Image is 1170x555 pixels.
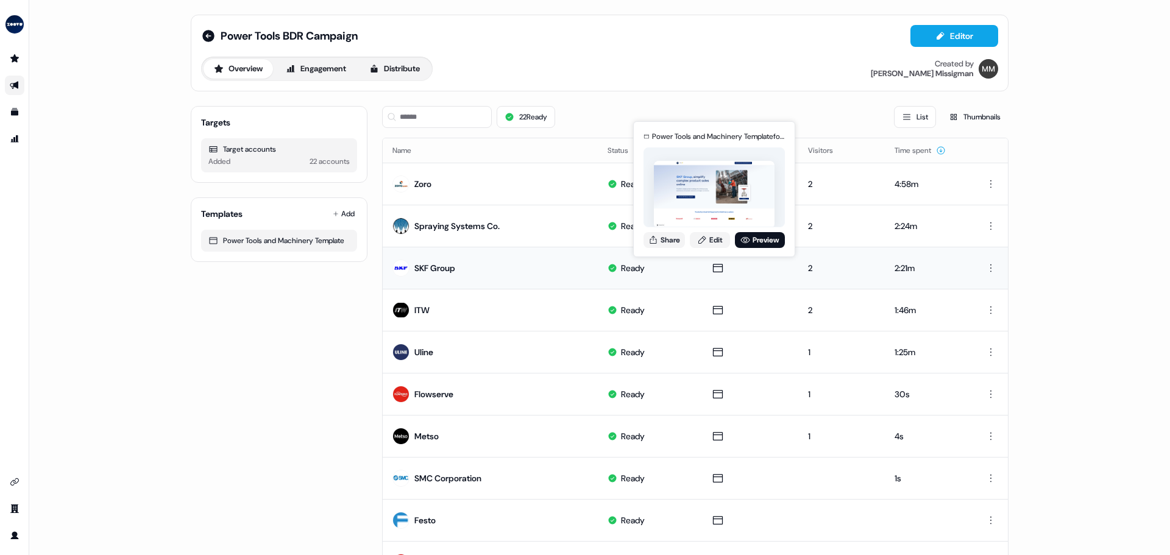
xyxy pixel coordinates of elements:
div: 1 [808,346,874,358]
div: 1:46m [895,304,958,316]
img: Morgan [979,59,998,79]
button: List [894,106,936,128]
a: Edit [690,232,730,248]
div: 1 [808,388,874,400]
div: 4s [895,430,958,442]
div: 2:24m [895,220,958,232]
div: Power Tools and Machinery Template for SKF Group [652,130,785,143]
button: Distribute [359,59,430,79]
button: Name [392,140,426,161]
div: Ready [621,178,645,190]
img: asset preview [654,161,775,228]
div: Flowserve [414,388,453,400]
div: Festo [414,514,436,526]
div: SMC Corporation [414,472,481,484]
a: Preview [735,232,785,248]
div: 1:25m [895,346,958,358]
a: Go to outbound experience [5,76,24,95]
button: Engagement [275,59,356,79]
button: 22Ready [497,106,555,128]
div: Ready [621,472,645,484]
div: ITW [414,304,430,316]
button: Share [643,232,685,248]
button: Status [608,140,643,161]
div: Ready [621,262,645,274]
div: Ready [621,220,645,232]
div: 1 [808,430,874,442]
a: Go to prospects [5,49,24,68]
div: Ready [621,346,645,358]
div: SKF Group [414,262,455,274]
a: Go to profile [5,526,24,545]
div: 30s [895,388,958,400]
div: 22 accounts [310,155,350,168]
a: Go to integrations [5,472,24,492]
div: Zoro [414,178,431,190]
div: [PERSON_NAME] Missigman [871,69,974,79]
div: 4:58m [895,178,958,190]
button: Overview [204,59,273,79]
div: Templates [201,208,243,220]
div: 2 [808,178,874,190]
span: Power Tools BDR Campaign [221,29,358,43]
button: Thumbnails [941,106,1009,128]
div: Ready [621,388,645,400]
a: Go to templates [5,102,24,122]
button: Visitors [808,140,848,161]
button: Time spent [895,140,946,161]
div: 2:21m [895,262,958,274]
div: 2 [808,304,874,316]
div: 2 [808,220,874,232]
div: Uline [414,346,433,358]
div: Ready [621,304,645,316]
div: Ready [621,430,645,442]
div: Targets [201,116,230,129]
button: Editor [910,25,998,47]
a: Go to attribution [5,129,24,149]
div: Spraying Systems Co. [414,220,500,232]
button: Add [330,205,357,222]
div: Added [208,155,230,168]
div: Ready [621,514,645,526]
div: Target accounts [208,143,350,155]
div: Created by [935,59,974,69]
a: Editor [910,31,998,44]
div: Power Tools and Machinery Template [208,235,350,247]
div: 1s [895,472,958,484]
a: Go to team [5,499,24,518]
div: Metso [414,430,439,442]
div: 2 [808,262,874,274]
